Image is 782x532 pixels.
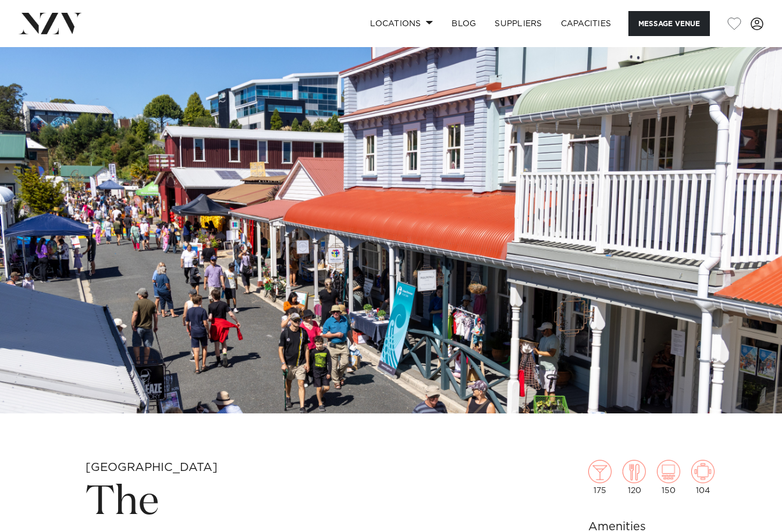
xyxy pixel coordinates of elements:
img: theatre.png [657,460,680,483]
a: BLOG [442,11,485,36]
a: SUPPLIERS [485,11,551,36]
button: Message Venue [628,11,710,36]
img: nzv-logo.png [19,13,82,34]
div: 104 [691,460,715,495]
img: meeting.png [691,460,715,483]
a: Capacities [552,11,621,36]
small: [GEOGRAPHIC_DATA] [86,462,218,473]
img: cocktail.png [588,460,612,483]
div: 120 [623,460,646,495]
div: 175 [588,460,612,495]
img: dining.png [623,460,646,483]
a: Locations [361,11,442,36]
div: 150 [657,460,680,495]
